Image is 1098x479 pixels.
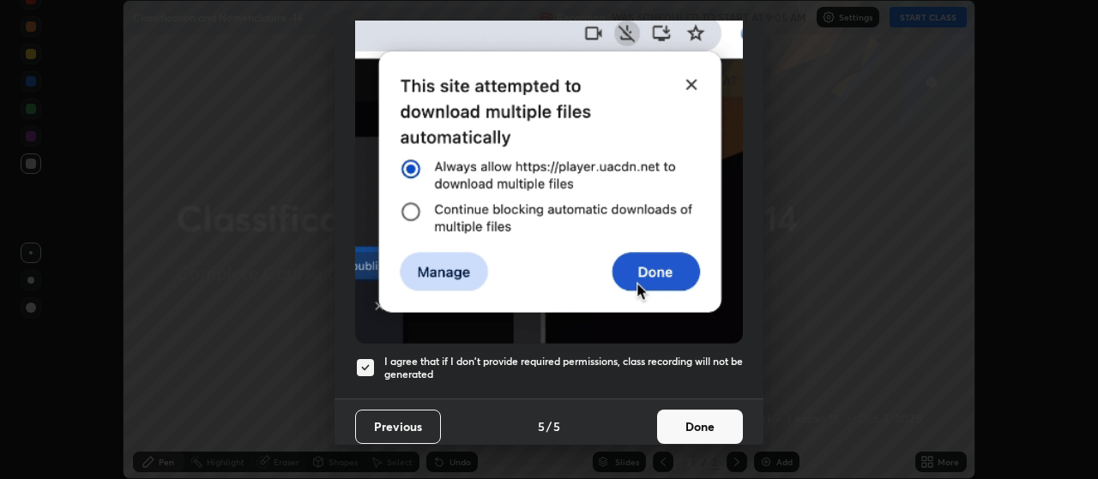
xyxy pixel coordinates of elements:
[553,417,560,435] h4: 5
[538,417,545,435] h4: 5
[657,410,743,444] button: Done
[546,417,552,435] h4: /
[384,355,743,381] h5: I agree that if I don't provide required permissions, class recording will not be generated
[355,410,441,444] button: Previous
